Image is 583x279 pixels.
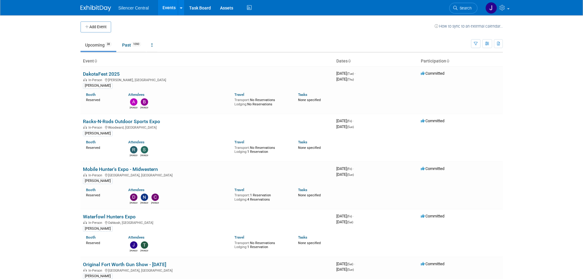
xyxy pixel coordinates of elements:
[298,235,307,239] a: Tasks
[140,106,148,109] div: Billee Page
[355,71,356,76] span: -
[83,269,87,272] img: In-Person Event
[128,235,144,239] a: Attendees
[88,78,104,82] span: In-Person
[131,42,141,47] span: 1090
[347,268,354,271] span: (Sun)
[234,150,247,154] span: Lodging:
[86,97,119,102] div: Reserved
[151,194,159,201] img: Chuck Simpson
[336,166,354,171] span: [DATE]
[336,267,354,272] span: [DATE]
[86,92,95,97] a: Booth
[336,124,354,129] span: [DATE]
[234,245,247,249] span: Lodging:
[234,188,244,192] a: Travel
[140,249,148,252] div: Tyler Phillips
[118,6,149,10] span: Silencer Central
[83,262,166,267] a: Original Fort Worth Gun Show - [DATE]
[88,269,104,273] span: In-Person
[234,140,244,144] a: Travel
[485,2,497,14] img: Jessica Crawford
[83,172,331,177] div: [GEOGRAPHIC_DATA], [GEOGRAPHIC_DATA]
[418,56,503,66] th: Participation
[421,71,444,76] span: Committed
[130,201,137,205] div: Danielle Osterman
[336,71,356,76] span: [DATE]
[234,240,289,249] div: No Reservations 1 Reservation
[298,140,307,144] a: Tasks
[88,173,104,177] span: In-Person
[86,192,119,198] div: Reserved
[336,262,355,266] span: [DATE]
[298,241,321,245] span: None specified
[118,39,146,51] a: Past1090
[130,153,137,157] div: Rob Young
[347,125,354,129] span: (Sun)
[298,146,321,150] span: None specified
[336,119,354,123] span: [DATE]
[86,235,95,239] a: Booth
[83,173,87,176] img: In-Person Event
[88,126,104,130] span: In-Person
[347,72,354,75] span: (Tue)
[336,77,354,81] span: [DATE]
[86,140,95,144] a: Booth
[83,178,113,184] div: [PERSON_NAME]
[234,198,247,202] span: Lodging:
[347,78,354,81] span: (Thu)
[151,201,159,205] div: Chuck Simpson
[446,58,449,63] a: Sort by Participation Type
[234,145,289,154] div: No Reservations 1 Reservation
[128,92,144,97] a: Attendees
[353,166,354,171] span: -
[347,262,353,266] span: (Sat)
[347,173,354,176] span: (Sun)
[234,146,250,150] span: Transport:
[140,201,148,205] div: Nickolas Osterman
[83,226,113,232] div: [PERSON_NAME]
[141,98,148,106] img: Billee Page
[354,262,355,266] span: -
[130,106,137,109] div: Andrew Sorenson
[80,39,116,51] a: Upcoming38
[83,220,331,225] div: Oshkosh, [GEOGRAPHIC_DATA]
[83,83,113,89] div: [PERSON_NAME]
[130,194,137,201] img: Danielle Osterman
[458,6,472,10] span: Search
[88,221,104,225] span: In-Person
[449,3,477,13] a: Search
[141,241,148,249] img: Tyler Phillips
[83,131,113,136] div: [PERSON_NAME]
[298,188,307,192] a: Tasks
[234,193,250,197] span: Transport:
[80,5,111,11] img: ExhibitDay
[83,214,136,220] a: Waterfowl Hunters Expo
[130,98,137,106] img: Andrew Sorenson
[353,119,354,123] span: -
[336,214,354,218] span: [DATE]
[421,119,444,123] span: Committed
[83,119,160,124] a: Racks-N-Rods Outdoor Sports Expo
[83,71,120,77] a: DakotaFest 2025
[128,188,144,192] a: Attendees
[234,92,244,97] a: Travel
[234,192,289,202] div: 1 Reservation 4 Reservations
[234,241,250,245] span: Transport:
[234,97,289,106] div: No Reservations No Reservations
[94,58,97,63] a: Sort by Event Name
[83,126,87,129] img: In-Person Event
[83,221,87,224] img: In-Person Event
[83,125,331,130] div: Woodward, [GEOGRAPHIC_DATA]
[347,221,353,224] span: (Sat)
[105,42,112,47] span: 38
[421,214,444,218] span: Committed
[141,146,148,153] img: Sarah Young
[140,153,148,157] div: Sarah Young
[80,21,111,32] button: Add Event
[83,268,331,273] div: [GEOGRAPHIC_DATA], [GEOGRAPHIC_DATA]
[336,172,354,177] span: [DATE]
[86,240,119,245] div: Reserved
[130,146,137,153] img: Rob Young
[421,166,444,171] span: Committed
